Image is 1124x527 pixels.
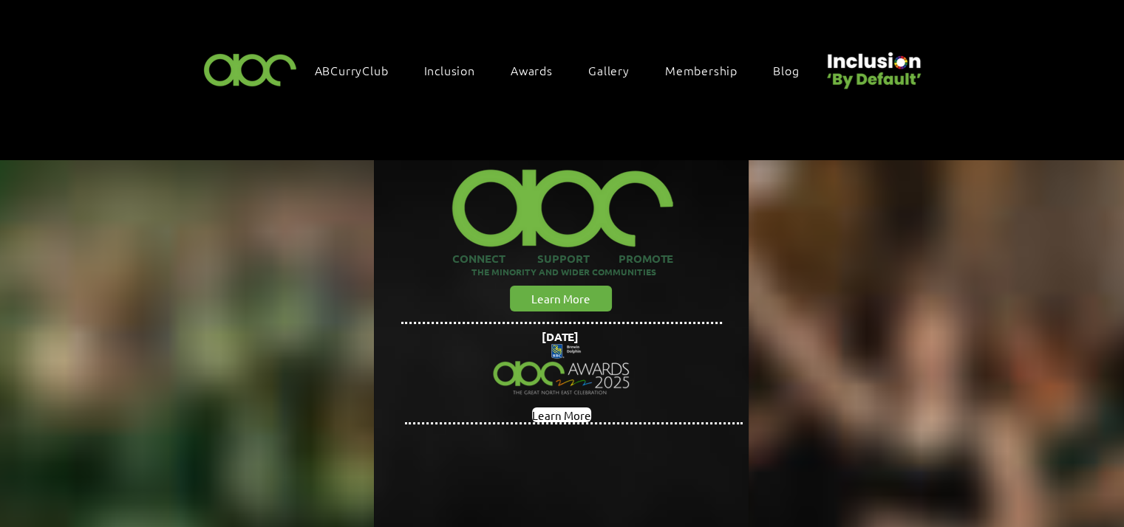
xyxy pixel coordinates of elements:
a: Membership [658,55,760,86]
span: Awards [511,62,553,78]
span: Gallery [588,62,630,78]
div: Inclusion [417,55,497,86]
a: ABCurryClub [307,55,411,86]
span: [DATE] [542,329,579,344]
span: THE MINORITY AND WIDER COMMUNITIES [471,266,656,278]
span: ABCurryClub [315,62,389,78]
a: Learn More [532,407,591,422]
img: Northern Insights Double Pager Apr 2025.png [485,327,638,413]
span: CONNECT SUPPORT PROMOTE [452,251,673,266]
img: ABC-Logo-Blank-Background-01-01-2_edited.png [444,151,681,251]
span: Learn More [531,291,590,306]
img: Untitled design (22).png [822,40,924,91]
a: Blog [766,55,821,86]
nav: Site [307,55,822,86]
span: Inclusion [424,62,475,78]
a: Learn More [510,286,612,311]
img: ABC-Logo-Blank-Background-01-01-2.png [200,47,302,91]
div: Awards [503,55,575,86]
span: Blog [773,62,799,78]
a: Gallery [581,55,652,86]
span: Membership [665,62,738,78]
